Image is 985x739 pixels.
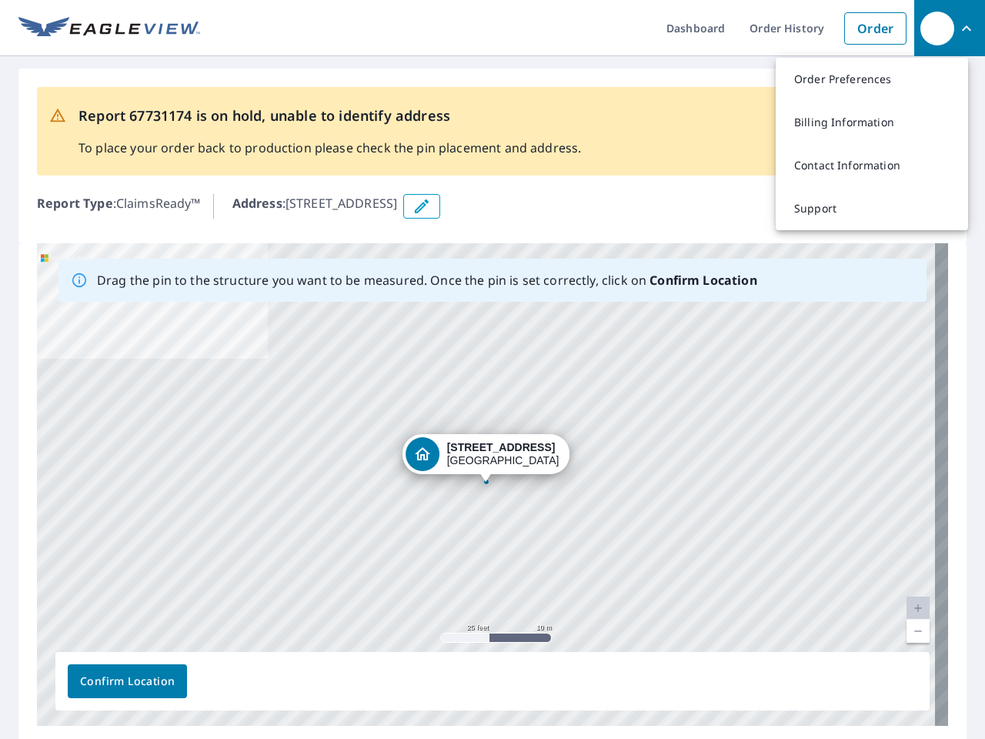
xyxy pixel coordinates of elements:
[97,271,757,289] p: Drag the pin to the structure you want to be measured. Once the pin is set correctly, click on
[907,597,930,620] a: Current Level 20, Zoom In Disabled
[37,194,201,219] p: : ClaimsReady™
[68,664,187,698] button: Confirm Location
[80,672,175,691] span: Confirm Location
[776,187,968,230] a: Support
[776,101,968,144] a: Billing Information
[907,620,930,643] a: Current Level 20, Zoom Out
[776,144,968,187] a: Contact Information
[447,441,559,467] div: [GEOGRAPHIC_DATA]
[78,139,581,157] p: To place your order back to production please check the pin placement and address.
[18,17,200,40] img: EV Logo
[37,195,113,212] b: Report Type
[447,441,556,453] strong: [STREET_ADDRESS]
[78,105,581,126] p: Report 67731174 is on hold, unable to identify address
[844,12,907,45] a: Order
[776,58,968,101] a: Order Preferences
[649,272,756,289] b: Confirm Location
[232,195,282,212] b: Address
[402,434,570,482] div: Dropped pin, building 1, Residential property, 3104 E Broadway Rd Lot 315 Mesa, AZ 85204
[232,194,398,219] p: : [STREET_ADDRESS]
